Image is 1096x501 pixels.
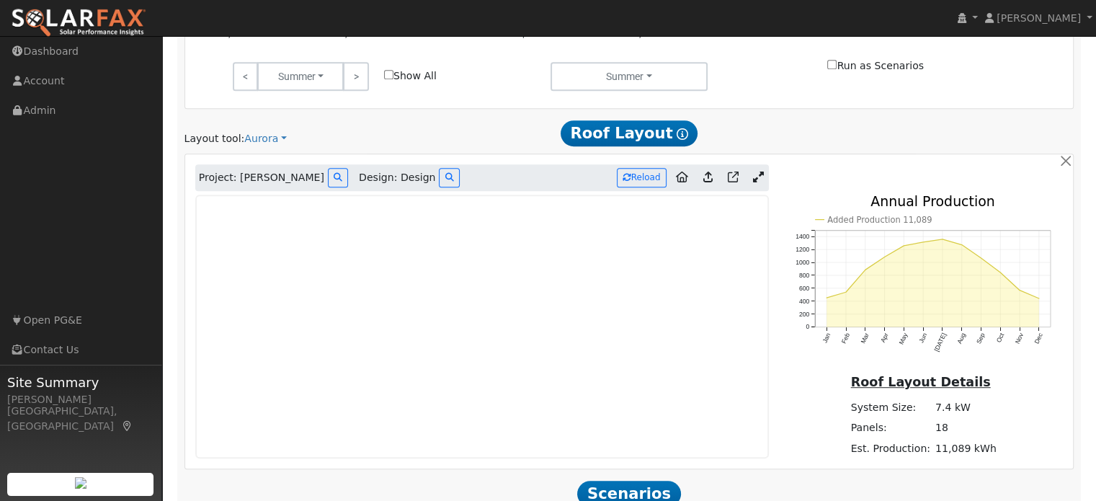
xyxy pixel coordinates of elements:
[806,324,809,331] text: 0
[561,120,698,146] span: Roof Layout
[670,167,694,190] a: Aurora to Home
[1014,332,1025,345] text: Nov
[799,311,810,318] text: 200
[848,418,932,438] td: Panels:
[799,272,810,279] text: 800
[840,332,851,345] text: Feb
[7,404,154,434] div: [GEOGRAPHIC_DATA], [GEOGRAPHIC_DATA]
[932,332,948,353] text: [DATE]
[7,392,154,407] div: [PERSON_NAME]
[748,167,769,189] a: Expand Aurora window
[864,269,866,271] circle: onclick=""
[932,438,999,458] td: 11,089 kWh
[698,167,718,190] a: Upload consumption to Aurora project
[257,62,344,91] button: Summer
[897,332,909,346] text: May
[11,8,146,38] img: SolarFax
[799,285,810,292] text: 600
[1033,332,1045,345] text: Dec
[883,256,886,258] circle: onclick=""
[845,291,847,293] circle: onclick=""
[184,133,245,144] span: Layout tool:
[821,332,832,344] text: Jan
[932,418,999,438] td: 18
[917,332,928,344] text: Jun
[975,332,986,345] text: Sep
[384,70,393,79] input: Show All
[941,238,943,240] circle: onclick=""
[961,244,963,246] circle: onclick=""
[955,332,967,345] text: Aug
[121,420,134,432] a: Map
[879,332,890,344] text: Apr
[995,332,1006,344] text: Oct
[384,68,437,84] label: Show All
[859,332,870,345] text: Mar
[870,193,995,209] text: Annual Production
[199,170,324,185] span: Project: [PERSON_NAME]
[848,438,932,458] td: Est. Production:
[1038,298,1040,300] circle: onclick=""
[75,477,86,489] img: retrieve
[825,297,827,299] circle: onclick=""
[903,244,905,247] circle: onclick=""
[343,62,368,91] a: >
[827,215,932,225] text: Added Production 11,089
[1018,289,1020,291] circle: onclick=""
[827,60,837,69] input: Run as Scenarios
[551,62,708,91] button: Summer
[922,241,924,243] circle: onclick=""
[980,257,982,259] circle: onclick=""
[999,272,1002,274] circle: onclick=""
[617,168,667,187] button: Reload
[7,373,154,392] span: Site Summary
[796,233,809,240] text: 1400
[848,398,932,418] td: System Size:
[796,259,809,266] text: 1000
[677,128,688,140] i: Show Help
[722,167,744,190] a: Open in Aurora
[932,398,999,418] td: 7.4 kW
[359,170,435,185] span: Design: Design
[799,298,810,305] text: 400
[233,62,258,91] a: <
[244,131,287,146] a: Aurora
[796,246,809,253] text: 1200
[827,58,923,74] label: Run as Scenarios
[997,12,1081,24] span: [PERSON_NAME]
